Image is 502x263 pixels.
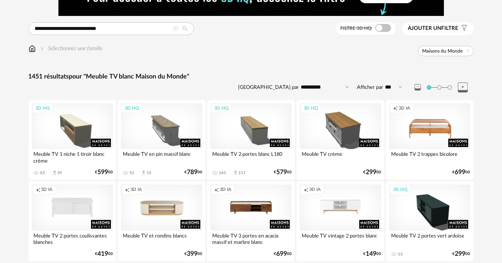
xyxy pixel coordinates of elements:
[452,170,470,175] div: € 00
[455,170,465,175] span: 699
[309,187,321,193] span: 3D IA
[297,181,384,261] a: Creation icon 3D IA Meuble TV vintage 2 portes blanc €14900
[95,251,113,257] div: € 00
[389,231,471,247] div: Meuble TV 2 portes vert ardoise
[386,100,474,180] a: Creation icon 3D IA Meuble TV 2 trappes bicolore €69900
[207,181,295,261] a: Creation icon 3D IA Meuble TV 3 portes en acacia massif et marbre blanc €69900
[300,231,381,247] div: Meuble TV vintage 2 portes blanc
[357,84,384,91] label: Afficher par
[184,170,202,175] div: € 00
[399,106,410,112] span: 3D IA
[214,187,219,193] span: Creation icon
[389,149,471,165] div: Meuble TV 2 trappes bicolore
[69,73,190,80] span: pour "Meuble TV blanc Maison du Monde"
[29,181,116,261] a: Creation icon 3D IA Meuble TV 2 portes coulissantes blanches €41900
[210,149,292,165] div: Meuble TV 2 portes blanc L180
[29,45,36,53] img: svg+xml;base64,PHN2ZyB3aWR0aD0iMTYiIGhlaWdodD0iMTciIHZpZXdCb3g9IjAgMCAxNiAxNyIgZmlsbD0ibm9uZSIgeG...
[452,251,470,257] div: € 00
[187,251,198,257] span: 399
[95,170,113,175] div: € 00
[297,100,384,180] a: 3D HQ Meuble TV crème €29900
[219,171,226,175] div: 245
[390,185,411,195] div: 3D HQ
[207,100,295,180] a: 3D HQ Meuble TV 2 portes blanc L180 245 Download icon 157 €57900
[211,104,232,114] div: 3D HQ
[274,251,292,257] div: € 00
[341,26,372,31] span: Filtre 3D HQ
[238,84,299,91] label: [GEOGRAPHIC_DATA] par
[366,251,376,257] span: 149
[36,187,41,193] span: Creation icon
[398,252,403,257] div: 13
[408,26,442,31] span: Ajouter un
[459,25,468,32] span: Filter icon
[276,170,287,175] span: 579
[147,171,151,175] div: 55
[402,22,474,35] button: Ajouter unfiltre Filter icon
[274,170,292,175] div: € 00
[184,251,202,257] div: € 00
[210,231,292,247] div: Meuble TV 3 portes en acacia massif et marbre blanc
[141,170,147,176] span: Download icon
[276,251,287,257] span: 699
[366,170,376,175] span: 299
[39,45,45,53] img: svg+xml;base64,PHN2ZyB3aWR0aD0iMTYiIGhlaWdodD0iMTYiIHZpZXdCb3g9IjAgMCAxNiAxNiIgZmlsbD0ibm9uZSIgeG...
[386,181,474,261] a: 3D HQ Meuble TV 2 portes vert ardoise 13 €29900
[408,25,459,32] span: filtre
[187,170,198,175] span: 789
[41,171,45,175] div: 83
[39,45,103,53] div: Sélectionner une famille
[118,181,205,261] a: Creation icon 3D IA Meuble TV et rondins blancs €39900
[304,187,308,193] span: Creation icon
[32,231,113,247] div: Meuble TV 2 portes coulissantes blanches
[238,171,246,175] div: 157
[423,48,463,54] span: Maisons du Monde
[130,187,142,193] span: 3D IA
[121,104,143,114] div: 3D HQ
[29,73,474,81] div: 1451 résultats
[118,100,205,180] a: 3D HQ Meuble TV en pin massif blanc 92 Download icon 55 €78900
[121,231,202,247] div: Meuble TV et rondins blancs
[121,149,202,165] div: Meuble TV en pin massif blanc
[300,149,381,165] div: Meuble TV crème
[233,170,238,176] span: Download icon
[393,106,398,112] span: Creation icon
[363,170,381,175] div: € 00
[32,104,54,114] div: 3D HQ
[220,187,231,193] span: 3D IA
[97,251,108,257] span: 419
[29,100,116,180] a: 3D HQ Meuble TV 1 niche 1 tiroir blanc crème 83 Download icon 39 €59900
[41,187,53,193] span: 3D IA
[130,171,134,175] div: 92
[125,187,130,193] span: Creation icon
[52,170,58,176] span: Download icon
[32,149,113,165] div: Meuble TV 1 niche 1 tiroir blanc crème
[363,251,381,257] div: € 00
[455,251,465,257] span: 299
[97,170,108,175] span: 599
[58,171,62,175] div: 39
[300,104,322,114] div: 3D HQ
